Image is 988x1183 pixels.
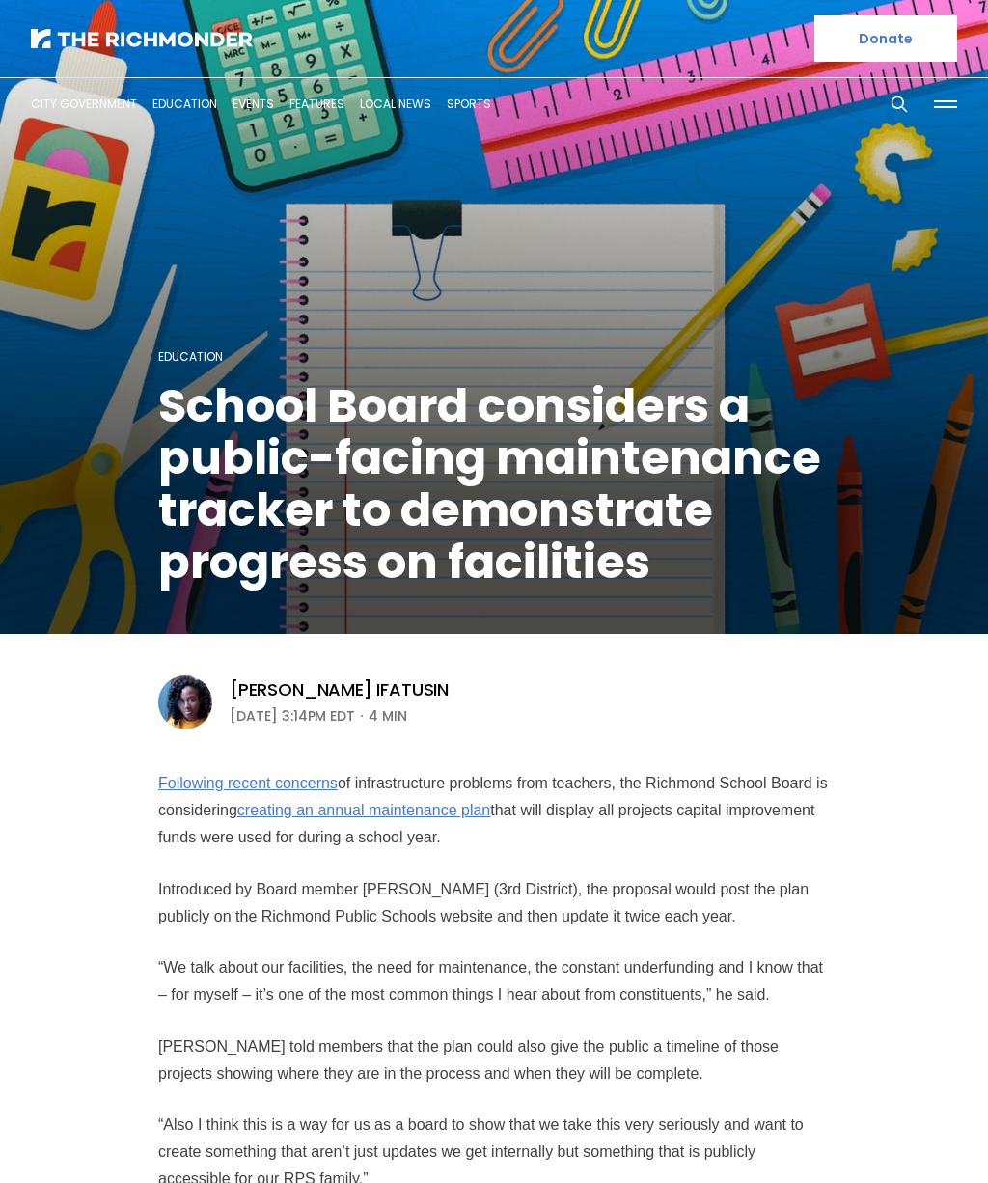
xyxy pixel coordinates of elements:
a: Sports [447,96,491,112]
p: “We talk about our facilities, the need for maintenance, the constant underfunding and I know tha... [158,954,830,1008]
p: of infrastructure problems from teachers, the Richmond School Board is considering that will disp... [158,770,830,851]
p: [PERSON_NAME] told members that the plan could also give the public a timeline of those projects ... [158,1033,830,1087]
h1: School Board considers a public-facing maintenance tracker to demonstrate progress on facilities [158,380,830,589]
a: [PERSON_NAME] Ifatusin [230,678,449,702]
button: Search this site [885,90,914,119]
img: Victoria A. Ifatusin [158,675,212,729]
span: 4 min [369,704,407,728]
a: Following recent concerns [158,775,338,791]
a: Events [233,96,274,112]
a: creating an annual maintenance plan [237,802,490,818]
img: The Richmonder [31,29,253,48]
time: [DATE] 3:14PM EDT [230,704,355,728]
a: City Government [31,96,137,112]
a: Education [152,96,217,112]
a: Features [289,96,344,112]
a: Local News [360,96,431,112]
a: Education [158,348,223,365]
p: Introduced by Board member [PERSON_NAME] (3rd District), the proposal would post the plan publicl... [158,876,830,930]
a: Donate [814,15,957,62]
